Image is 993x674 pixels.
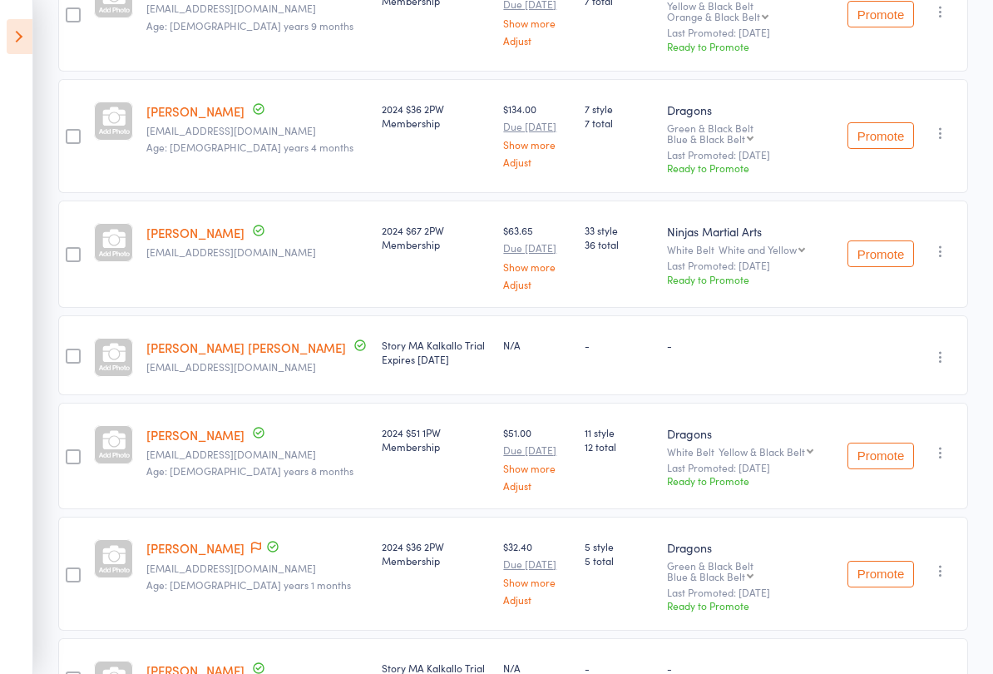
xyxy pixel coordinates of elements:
span: Age: [DEMOGRAPHIC_DATA] years 8 months [146,463,353,478]
div: Yellow & Black Belt [719,446,805,457]
small: Due [DATE] [503,444,571,456]
a: Adjust [503,279,571,290]
a: [PERSON_NAME] [146,426,245,444]
button: Promote [847,443,914,469]
a: [PERSON_NAME] [146,224,245,241]
a: Show more [503,261,571,272]
small: Due [DATE] [503,558,571,570]
small: omeralikus@gmail.com [146,562,368,574]
a: Show more [503,577,571,587]
a: [PERSON_NAME] [146,102,245,120]
small: Due [DATE] [503,242,571,254]
button: Promote [847,240,914,267]
button: Promote [847,561,914,587]
div: 2024 $36 2PW Membership [382,539,490,567]
a: Adjust [503,35,571,46]
div: Dragons [667,539,834,556]
div: $32.40 [503,539,571,605]
div: Expires [DATE] [382,352,490,366]
small: Last Promoted: [DATE] [667,462,834,473]
div: Green & Black Belt [667,560,834,582]
small: Last Promoted: [DATE] [667,27,834,38]
div: $134.00 [503,102,571,167]
div: Ready to Promote [667,161,834,175]
small: Last Promoted: [DATE] [667,149,834,161]
span: 7 total [585,116,654,130]
div: Ready to Promote [667,473,834,488]
div: White Belt [667,446,834,457]
div: N/A [503,338,571,352]
small: Nbalihan@gmail.com [146,125,368,136]
small: Last Promoted: [DATE] [667,587,834,598]
div: - [585,338,654,352]
div: Ready to Promote [667,39,834,53]
div: Ready to Promote [667,598,834,612]
div: $51.00 [503,425,571,491]
span: 11 style [585,425,654,439]
a: [PERSON_NAME] [PERSON_NAME] [146,339,346,356]
a: Adjust [503,594,571,605]
div: White Belt [667,244,834,255]
span: 7 style [585,102,654,116]
small: Due [DATE] [503,121,571,132]
div: Blue & Black Belt [667,571,745,582]
span: 5 style [585,539,654,553]
button: Promote [847,1,914,27]
span: 5 total [585,553,654,567]
small: nabausha99@gmail.com [146,361,368,373]
small: Last Promoted: [DATE] [667,260,834,271]
a: Adjust [503,480,571,491]
span: Age: [DEMOGRAPHIC_DATA] years 1 months [146,577,351,592]
div: Dragons [667,425,834,442]
span: Age: [DEMOGRAPHIC_DATA] years 9 months [146,18,353,32]
span: 36 total [585,237,654,251]
a: Show more [503,139,571,150]
div: 2024 $36 2PW Membership [382,102,490,130]
span: 33 style [585,223,654,237]
div: White and Yellow [719,244,797,255]
div: 2024 $67 2PW Membership [382,223,490,251]
a: Show more [503,463,571,473]
div: Dragons [667,102,834,118]
div: Story MA Kalkallo Trial [382,338,490,366]
div: Ninjas Martial Arts [667,223,834,240]
div: Blue & Black Belt [667,133,745,144]
div: 2024 $51 1PW Membership [382,425,490,453]
div: - [667,338,834,352]
a: Show more [503,17,571,28]
small: ramankailey81@yahoo.com [146,449,368,460]
div: Ready to Promote [667,272,834,286]
span: Age: [DEMOGRAPHIC_DATA] years 4 months [146,140,353,154]
a: Adjust [503,156,571,167]
small: Grewalharman2012@gmail.com [146,2,368,14]
div: Green & Black Belt [667,122,834,144]
div: Orange & Black Belt [667,11,760,22]
span: 12 total [585,439,654,453]
div: $63.65 [503,223,571,289]
a: [PERSON_NAME] [146,539,245,557]
button: Promote [847,122,914,149]
small: Chantelmurfet@gmail.com [146,246,368,258]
